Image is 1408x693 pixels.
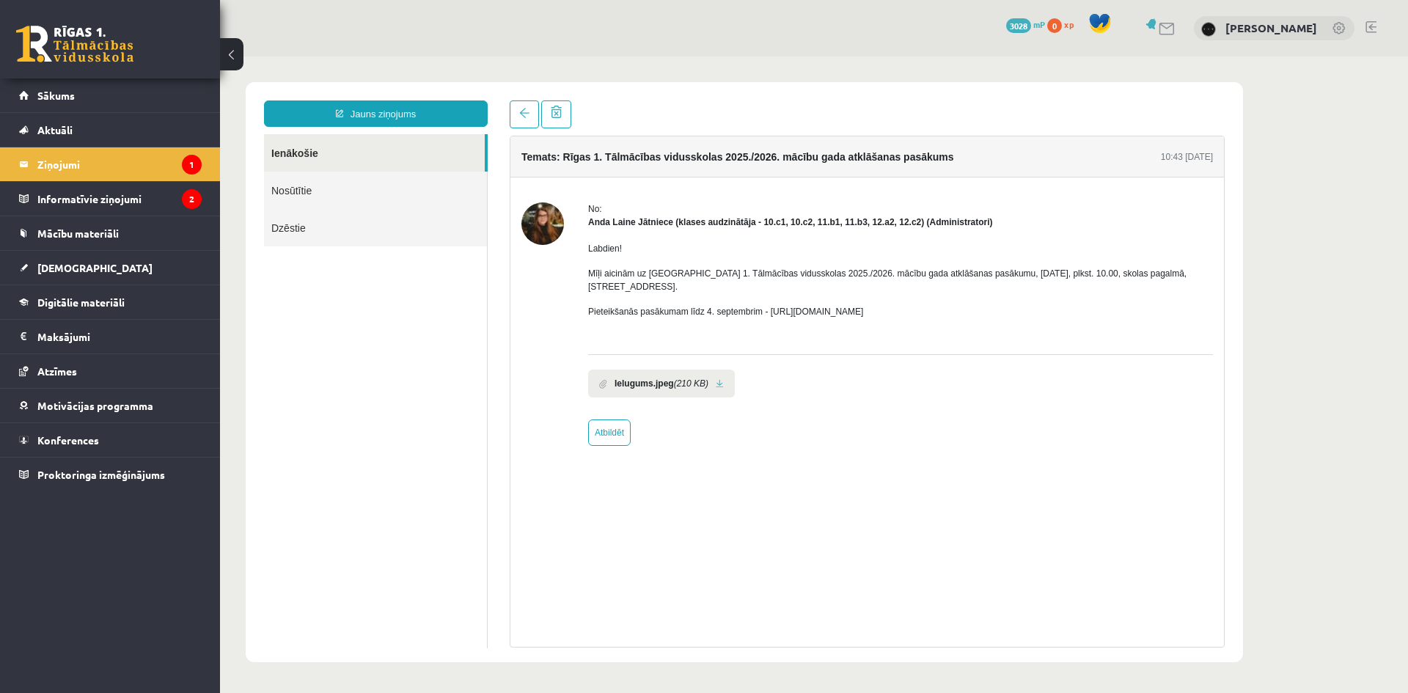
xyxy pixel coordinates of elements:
a: Maksājumi [19,320,202,353]
a: Informatīvie ziņojumi2 [19,182,202,216]
i: (210 KB) [454,320,488,334]
span: Motivācijas programma [37,399,153,412]
strong: Anda Laine Jātniece (klases audzinātāja - 10.c1, 10.c2, 11.b1, 11.b3, 12.a2, 12.c2) (Administratori) [368,161,773,171]
span: Digitālie materiāli [37,296,125,309]
legend: Ziņojumi [37,147,202,181]
a: 0 xp [1047,18,1081,30]
h4: Temats: Rīgas 1. Tālmācības vidusskolas 2025./2026. mācību gada atklāšanas pasākums [301,95,734,106]
span: xp [1064,18,1074,30]
a: [PERSON_NAME] [1225,21,1317,35]
a: Atzīmes [19,354,202,388]
div: No: [368,146,993,159]
span: mP [1033,18,1045,30]
a: Dzēstie [44,153,267,190]
a: Konferences [19,423,202,457]
a: Proktoringa izmēģinājums [19,458,202,491]
div: 10:43 [DATE] [941,94,993,107]
span: 3028 [1006,18,1031,33]
span: Atzīmes [37,364,77,378]
a: Digitālie materiāli [19,285,202,319]
span: Mācību materiāli [37,227,119,240]
i: 2 [182,189,202,209]
a: Ienākošie [44,78,265,115]
span: Aktuāli [37,123,73,136]
a: Sākums [19,78,202,112]
legend: Informatīvie ziņojumi [37,182,202,216]
a: Atbildēt [368,363,411,389]
span: Konferences [37,433,99,447]
a: Mācību materiāli [19,216,202,250]
span: Proktoringa izmēģinājums [37,468,165,481]
span: 0 [1047,18,1062,33]
a: Jauns ziņojums [44,44,268,70]
p: Labdien! [368,186,993,199]
p: Mīļi aicinām uz [GEOGRAPHIC_DATA] 1. Tālmācības vidusskolas 2025./2026. mācību gada atklāšanas pa... [368,210,993,237]
span: Sākums [37,89,75,102]
span: [DEMOGRAPHIC_DATA] [37,261,153,274]
img: Ansis Eglājs [1201,22,1216,37]
i: 1 [182,155,202,175]
img: Anda Laine Jātniece (klases audzinātāja - 10.c1, 10.c2, 11.b1, 11.b3, 12.a2, 12.c2) [301,146,344,188]
a: Motivācijas programma [19,389,202,422]
a: [DEMOGRAPHIC_DATA] [19,251,202,285]
a: Rīgas 1. Tālmācības vidusskola [16,26,133,62]
a: Nosūtītie [44,115,267,153]
p: Pieteikšanās pasākumam līdz 4. septembrim - [URL][DOMAIN_NAME] [368,249,993,262]
a: Aktuāli [19,113,202,147]
a: 3028 mP [1006,18,1045,30]
legend: Maksājumi [37,320,202,353]
a: Ziņojumi1 [19,147,202,181]
b: Ielugums.jpeg [395,320,454,334]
